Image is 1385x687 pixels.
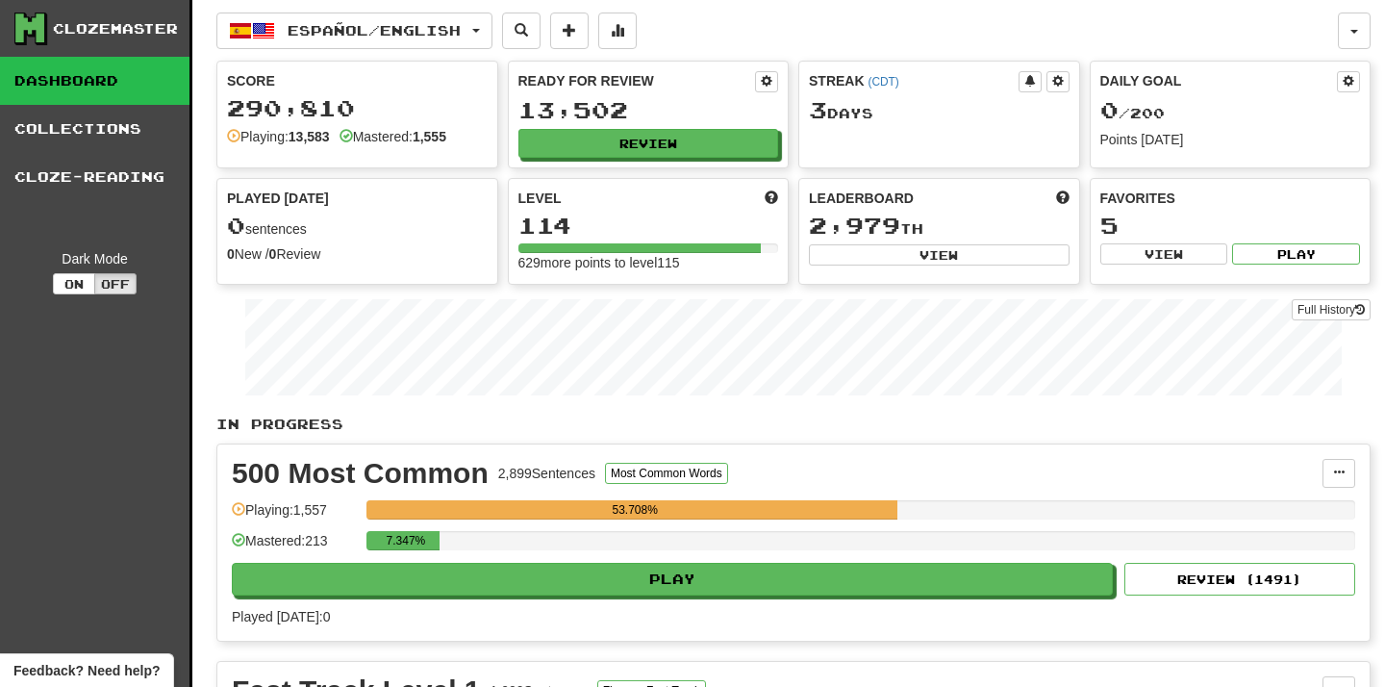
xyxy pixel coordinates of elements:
[1100,130,1361,149] div: Points [DATE]
[498,464,595,483] div: 2,899 Sentences
[518,189,562,208] span: Level
[227,127,330,146] div: Playing:
[518,71,756,90] div: Ready for Review
[518,214,779,238] div: 114
[288,22,461,38] span: Español / English
[518,98,779,122] div: 13,502
[1100,214,1361,238] div: 5
[518,253,779,272] div: 629 more points to level 115
[216,415,1371,434] p: In Progress
[809,189,914,208] span: Leaderboard
[598,13,637,49] button: More stats
[809,244,1070,266] button: View
[227,71,488,90] div: Score
[227,189,329,208] span: Played [DATE]
[227,212,245,239] span: 0
[1292,299,1371,320] a: Full History
[232,531,357,563] div: Mastered: 213
[1056,189,1070,208] span: This week in points, UTC
[53,273,95,294] button: On
[227,244,488,264] div: New / Review
[1232,243,1360,265] button: Play
[53,19,178,38] div: Clozemaster
[232,609,330,624] span: Played [DATE]: 0
[1124,563,1355,596] button: Review (1491)
[289,129,330,144] strong: 13,583
[765,189,778,208] span: Score more points to level up
[518,129,779,158] button: Review
[413,129,446,144] strong: 1,555
[1100,105,1165,121] span: / 200
[372,531,439,550] div: 7.347%
[216,13,492,49] button: Español/English
[227,214,488,239] div: sentences
[372,500,897,520] div: 53.708%
[14,249,175,268] div: Dark Mode
[269,246,277,262] strong: 0
[809,96,827,123] span: 3
[13,661,160,680] span: Open feedback widget
[1100,96,1119,123] span: 0
[605,463,728,484] button: Most Common Words
[868,75,898,89] a: (CDT)
[94,273,137,294] button: Off
[809,214,1070,239] div: th
[550,13,589,49] button: Add sentence to collection
[1100,189,1361,208] div: Favorites
[340,127,446,146] div: Mastered:
[232,459,489,488] div: 500 Most Common
[232,563,1113,596] button: Play
[502,13,541,49] button: Search sentences
[232,500,357,532] div: Playing: 1,557
[809,71,1019,90] div: Streak
[1100,243,1228,265] button: View
[227,246,235,262] strong: 0
[809,212,900,239] span: 2,979
[1100,71,1338,92] div: Daily Goal
[809,98,1070,123] div: Day s
[227,96,488,120] div: 290,810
